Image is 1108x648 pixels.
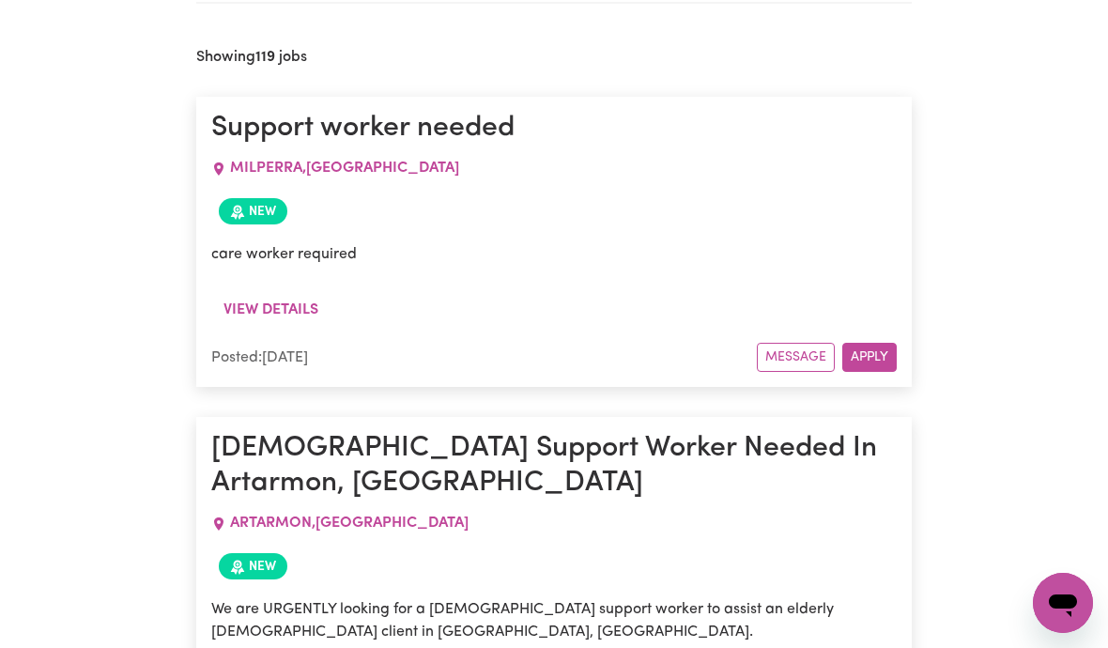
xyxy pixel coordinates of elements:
[230,516,469,531] span: ARTARMON , [GEOGRAPHIC_DATA]
[211,243,898,266] p: care worker required
[211,112,898,146] h1: Support worker needed
[255,50,275,65] b: 119
[211,347,758,369] div: Posted: [DATE]
[842,343,897,372] button: Apply for this job
[211,598,898,643] p: We are URGENTLY looking for a [DEMOGRAPHIC_DATA] support worker to assist an elderly [DEMOGRAPHIC...
[211,432,898,501] h1: [DEMOGRAPHIC_DATA] Support Worker Needed In Artarmon, [GEOGRAPHIC_DATA]
[219,553,287,579] span: Job posted within the last 30 days
[757,343,835,372] button: Message
[211,292,331,328] button: View details
[196,49,307,67] h2: Showing jobs
[1033,573,1093,633] iframe: Button to launch messaging window
[219,198,287,224] span: Job posted within the last 30 days
[230,161,459,176] span: MILPERRA , [GEOGRAPHIC_DATA]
